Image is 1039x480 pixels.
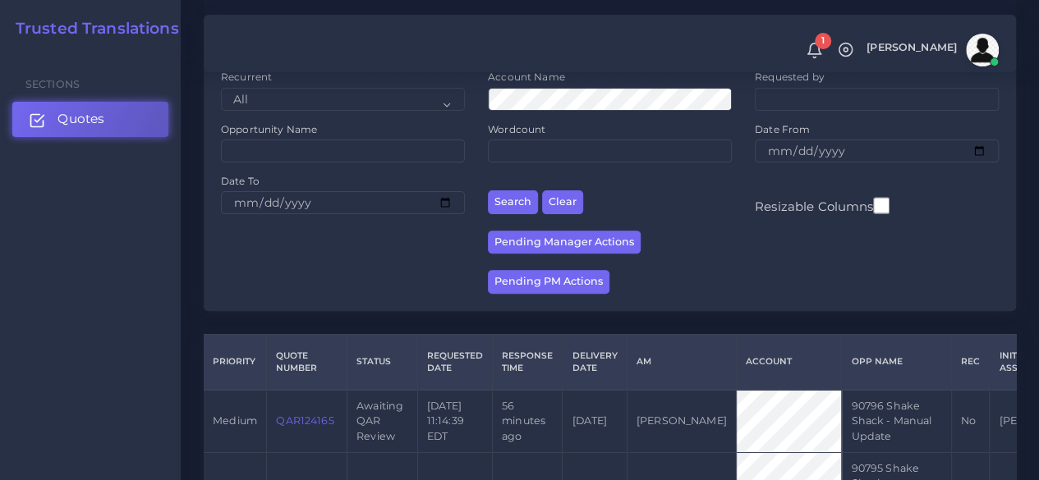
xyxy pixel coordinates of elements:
[966,34,999,66] img: avatar
[488,231,641,254] button: Pending Manager Actions
[204,334,267,390] th: Priority
[951,334,989,390] th: REC
[488,190,538,214] button: Search
[492,390,562,452] td: 56 minutes ago
[800,42,829,59] a: 1
[492,334,562,390] th: Response Time
[221,174,260,188] label: Date To
[488,270,609,294] button: Pending PM Actions
[417,334,492,390] th: Requested Date
[627,390,736,452] td: [PERSON_NAME]
[867,43,957,53] span: [PERSON_NAME]
[267,334,347,390] th: Quote Number
[755,122,810,136] label: Date From
[4,20,179,39] a: Trusted Translations
[873,195,890,216] input: Resizable Columns
[347,390,417,452] td: Awaiting QAR Review
[213,414,257,427] span: medium
[417,390,492,452] td: [DATE] 11:14:39 EDT
[347,334,417,390] th: Status
[542,190,583,214] button: Clear
[951,390,989,452] td: No
[815,33,831,49] span: 1
[842,390,952,452] td: 90796 Shake Shack - Manual Update
[221,122,317,136] label: Opportunity Name
[842,334,952,390] th: Opp Name
[627,334,736,390] th: AM
[25,78,80,90] span: Sections
[563,334,627,390] th: Delivery Date
[488,122,545,136] label: Wordcount
[858,34,1005,66] a: [PERSON_NAME]avatar
[12,102,168,136] a: Quotes
[57,110,104,128] span: Quotes
[736,334,841,390] th: Account
[755,195,890,216] label: Resizable Columns
[563,390,627,452] td: [DATE]
[276,414,333,427] a: QAR124165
